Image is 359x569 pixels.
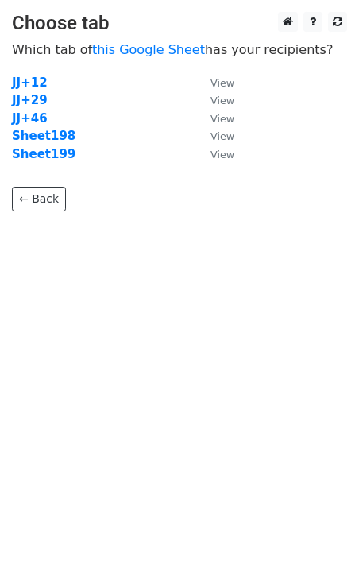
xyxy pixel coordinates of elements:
h3: Choose tab [12,12,347,35]
a: View [195,75,234,90]
a: Sheet198 [12,129,75,143]
a: View [195,147,234,161]
p: Which tab of has your recipients? [12,41,347,58]
a: Sheet199 [12,147,75,161]
a: JJ+46 [12,111,48,126]
small: View [210,149,234,161]
small: View [210,113,234,125]
a: this Google Sheet [92,42,205,57]
a: View [195,111,234,126]
small: View [210,95,234,106]
a: ← Back [12,187,66,211]
small: View [210,130,234,142]
a: JJ+12 [12,75,48,90]
small: View [210,77,234,89]
a: View [195,129,234,143]
a: View [195,93,234,107]
a: JJ+29 [12,93,48,107]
